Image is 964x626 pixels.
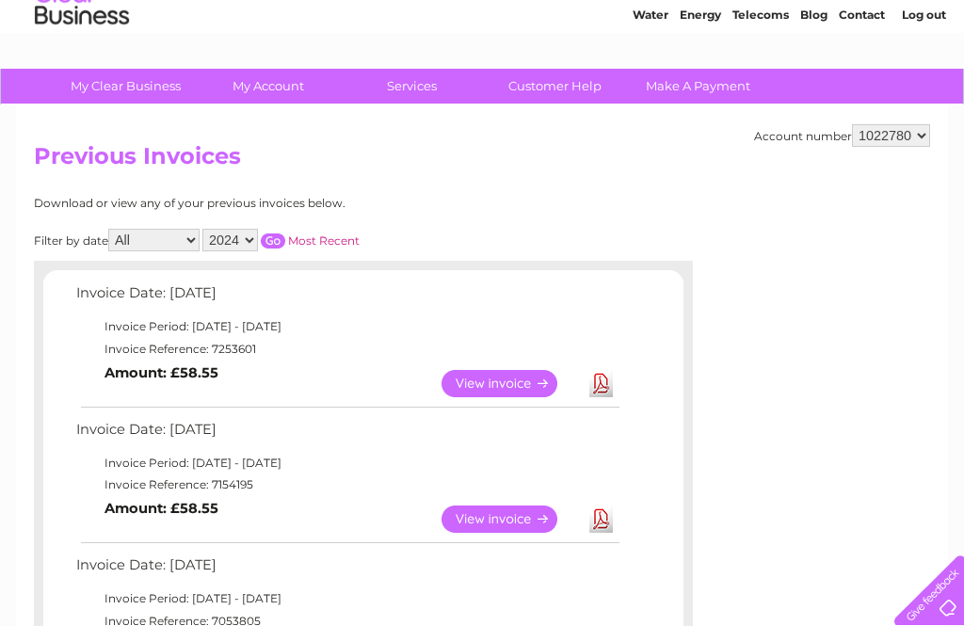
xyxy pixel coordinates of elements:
[72,417,622,452] td: Invoice Date: [DATE]
[34,143,930,179] h2: Previous Invoices
[334,69,490,104] a: Services
[48,69,203,104] a: My Clear Business
[800,80,827,94] a: Blog
[442,370,580,397] a: View
[34,49,130,106] img: logo.png
[288,233,360,248] a: Most Recent
[39,10,928,91] div: Clear Business is a trading name of Verastar Limited (registered in [GEOGRAPHIC_DATA] No. 3667643...
[477,69,633,104] a: Customer Help
[589,506,613,533] a: Download
[34,229,528,251] div: Filter by date
[72,587,622,610] td: Invoice Period: [DATE] - [DATE]
[104,364,218,381] b: Amount: £58.55
[72,338,622,361] td: Invoice Reference: 7253601
[34,197,528,210] div: Download or view any of your previous invoices below.
[609,9,739,33] a: 0333 014 3131
[72,452,622,474] td: Invoice Period: [DATE] - [DATE]
[633,80,668,94] a: Water
[620,69,776,104] a: Make A Payment
[839,80,885,94] a: Contact
[589,370,613,397] a: Download
[680,80,721,94] a: Energy
[442,506,580,533] a: View
[191,69,346,104] a: My Account
[732,80,789,94] a: Telecoms
[104,500,218,517] b: Amount: £58.55
[72,553,622,587] td: Invoice Date: [DATE]
[902,80,946,94] a: Log out
[72,315,622,338] td: Invoice Period: [DATE] - [DATE]
[754,124,930,147] div: Account number
[72,281,622,315] td: Invoice Date: [DATE]
[72,474,622,496] td: Invoice Reference: 7154195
